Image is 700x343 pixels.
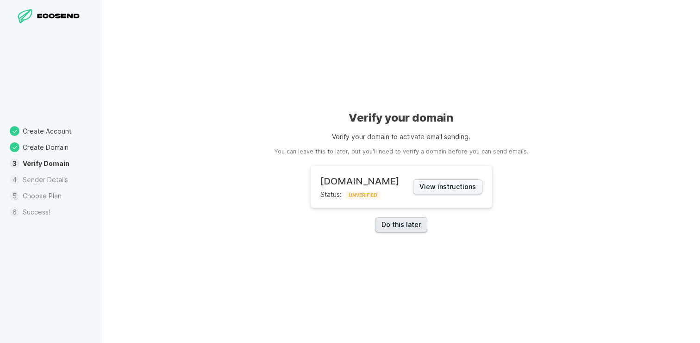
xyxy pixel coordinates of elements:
aside: You can leave this to later, but you'll need to verify a domain before you can send emails. [274,147,528,156]
div: Status: [320,176,399,198]
h1: Verify your domain [349,110,453,125]
span: UNVERIFIED [346,191,380,199]
button: View instructions [413,179,482,195]
a: Do this later [375,217,427,233]
h2: [DOMAIN_NAME] [320,176,399,187]
p: Verify your domain to activate email sending. [332,132,470,141]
